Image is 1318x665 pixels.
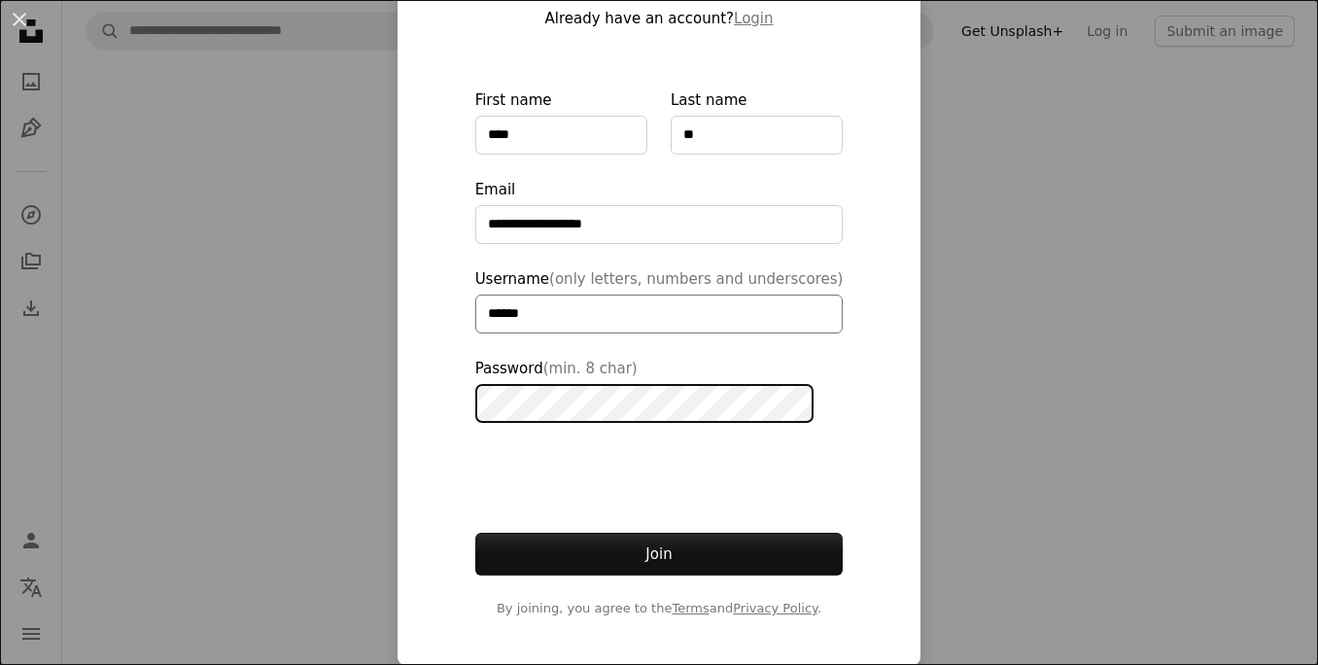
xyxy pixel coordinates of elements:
[475,267,844,333] label: Username
[475,178,844,244] label: Email
[733,601,817,615] a: Privacy Policy
[672,601,709,615] a: Terms
[475,88,647,155] label: First name
[475,384,814,423] input: Password(min. 8 char)
[475,205,844,244] input: Email
[734,7,773,30] button: Login
[549,270,843,288] span: (only letters, numbers and underscores)
[475,116,647,155] input: First name
[475,533,844,576] button: Join
[671,88,843,155] label: Last name
[671,116,843,155] input: Last name
[475,599,844,618] span: By joining, you agree to the and .
[475,7,844,30] p: Already have an account?
[475,295,844,333] input: Username(only letters, numbers and underscores)
[543,360,638,377] span: (min. 8 char)
[475,357,844,423] label: Password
